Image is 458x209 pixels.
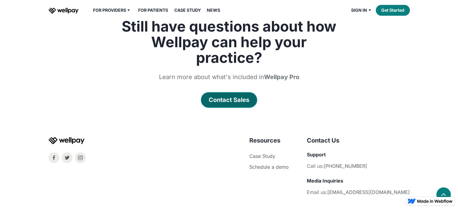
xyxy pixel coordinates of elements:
div: For Providers [89,7,135,14]
a: home [48,7,79,14]
a: For Patients [135,7,172,14]
div: For Providers [93,7,126,14]
div: Contact Sales [209,96,249,104]
a: Get Started [376,5,410,16]
h5: Media Inquiries [307,178,410,184]
a: [EMAIL_ADDRESS][DOMAIN_NAME] [327,189,410,195]
div: Sign in [351,7,367,14]
a: Schedule a demo [249,164,289,170]
h2: Still have questions about how Wellpay can help your practice? [121,19,338,66]
a: News [203,7,224,14]
div: Learn more about what's included in [152,73,306,81]
a: Case Study [171,7,204,14]
li: Email us: [307,188,410,197]
li: Call us: [307,161,410,171]
a: Contact Sales [201,92,257,108]
img: Made in Webflow [417,199,453,203]
div: Sign in [347,7,376,14]
h4: Contact Us [307,137,410,144]
h5: Support [307,152,410,158]
a: Case Study [249,153,275,159]
strong: Wellpay Pro [264,73,299,81]
h4: Resources [249,137,289,144]
a: [PHONE_NUMBER] [324,163,367,169]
